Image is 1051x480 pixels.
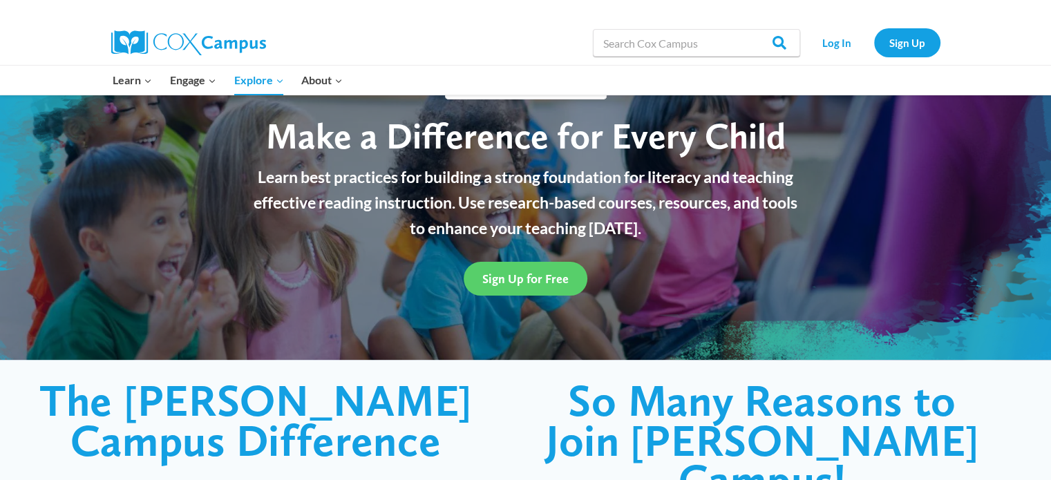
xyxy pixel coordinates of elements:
[482,271,569,286] span: Sign Up for Free
[266,114,786,157] span: Make a Difference for Every Child
[246,164,806,240] p: Learn best practices for building a strong foundation for literacy and teaching effective reading...
[104,66,352,95] nav: Primary Navigation
[807,28,940,57] nav: Secondary Navigation
[39,374,472,467] span: The [PERSON_NAME] Campus Difference
[292,66,352,95] button: Child menu of About
[111,30,266,55] img: Cox Campus
[464,262,587,296] a: Sign Up for Free
[807,28,867,57] a: Log In
[104,66,162,95] button: Child menu of Learn
[225,66,293,95] button: Child menu of Explore
[874,28,940,57] a: Sign Up
[161,66,225,95] button: Child menu of Engage
[593,29,800,57] input: Search Cox Campus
